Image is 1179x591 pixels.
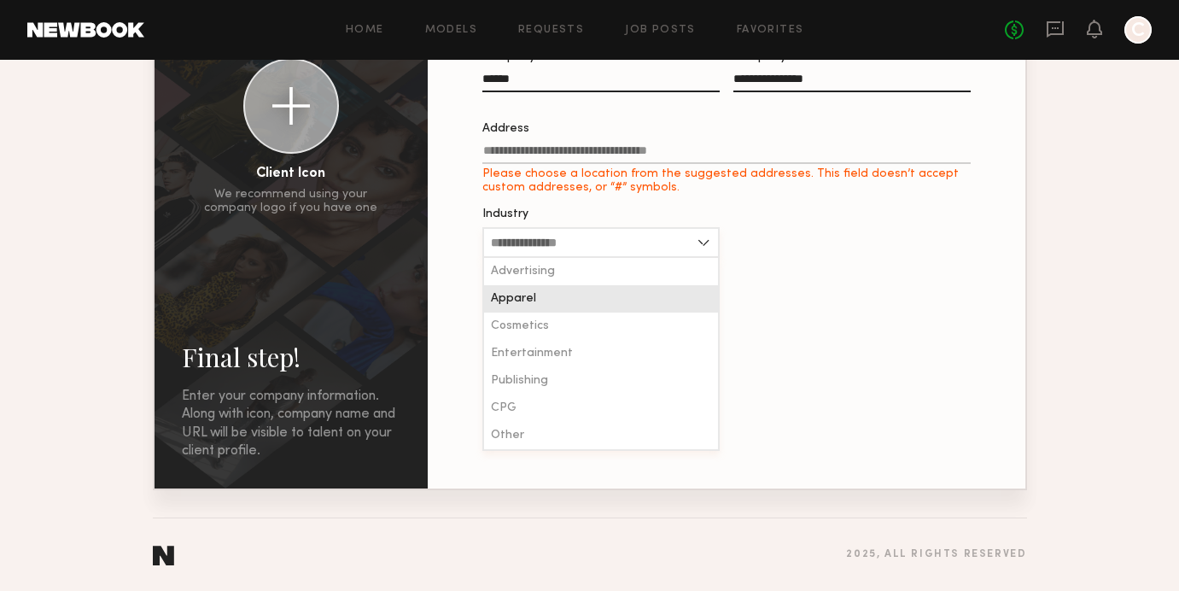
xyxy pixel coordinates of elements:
div: Industry [482,208,720,220]
div: Please choose a location from the suggested addresses. This field doesn’t accept custom addresses... [482,167,971,195]
span: Apparel [491,293,536,305]
input: Company Name [482,73,720,92]
a: C [1124,16,1152,44]
div: Client Icon [256,167,325,181]
span: Other [491,430,524,442]
input: AddressPlease choose a location from the suggested addresses. This field doesn’t accept custom ad... [482,144,971,164]
span: Cosmetics [491,320,549,332]
span: Entertainment [491,348,573,360]
a: Home [346,25,384,36]
a: Favorites [737,25,804,36]
span: CPG [491,402,517,414]
span: Publishing [491,375,548,387]
input: Company URL [733,73,971,92]
h2: Final step! [182,340,400,374]
div: 2025 , all rights reserved [846,549,1026,560]
div: Address [482,123,971,135]
div: Enter your company information. Along with icon, company name and URL will be visible to talent o... [182,388,400,461]
div: We recommend using your company logo if you have one [204,188,377,215]
a: Job Posts [625,25,696,36]
a: Models [425,25,477,36]
span: Advertising [491,266,555,278]
a: Requests [518,25,584,36]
